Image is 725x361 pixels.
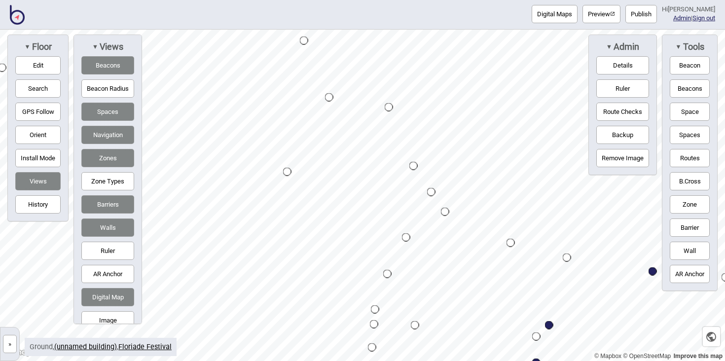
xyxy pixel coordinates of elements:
div: Map marker [325,93,333,102]
div: Map marker [563,253,571,262]
span: ▼ [606,43,612,50]
div: Hi [PERSON_NAME] [662,5,715,14]
span: Tools [682,41,704,52]
button: Search [15,79,61,98]
div: Map marker [368,343,376,352]
img: BindiMaps CMS [10,5,25,25]
button: Sign out [692,14,715,22]
button: B.Cross [670,172,710,190]
span: ▼ [675,43,681,50]
button: Backup [596,126,649,144]
button: Details [596,56,649,74]
div: Map marker [411,321,419,329]
button: Zone [670,195,710,214]
button: Image [81,311,134,329]
button: Beacon [670,56,710,74]
button: AR Anchor [81,265,134,283]
a: Mapbox logo [3,347,46,358]
button: Space [670,103,710,121]
button: Barrier [670,218,710,237]
button: Beacons [670,79,710,98]
button: » [3,335,17,353]
div: Map marker [409,162,418,170]
button: Digital Maps [532,5,578,23]
a: Previewpreview [582,5,620,23]
button: Digital Map [81,288,134,306]
div: Map marker [402,233,410,242]
div: Map marker [383,270,392,278]
button: GPS Follow [15,103,61,121]
span: ▼ [92,43,98,50]
button: Barriers [81,195,134,214]
span: Views [98,41,123,52]
span: Admin [612,41,639,52]
a: » [0,338,19,348]
div: Map marker [300,36,308,45]
button: Wall [670,242,710,260]
div: Map marker [371,305,379,314]
a: (unnamed building) [54,343,117,351]
a: Admin [673,14,691,22]
button: Preview [582,5,620,23]
div: Map marker [427,188,435,196]
span: ▼ [24,43,30,50]
button: Beacons [81,56,134,74]
button: Orient [15,126,61,144]
button: Edit [15,56,61,74]
a: OpenStreetMap [623,353,671,360]
button: Spaces [670,126,710,144]
button: Route Checks [596,103,649,121]
div: Map marker [507,239,515,247]
button: Install Mode [15,149,61,167]
div: Map marker [385,103,393,111]
button: Zones [81,149,134,167]
span: , [54,343,118,351]
button: Remove Image [596,149,649,167]
span: Floor [31,41,52,52]
button: Ruler [81,242,134,260]
div: Map marker [545,321,553,329]
button: Spaces [81,103,134,121]
img: preview [610,11,615,16]
button: History [15,195,61,214]
button: Publish [625,5,657,23]
a: Mapbox [594,353,621,360]
button: Zone Types [81,172,134,190]
button: Navigation [81,126,134,144]
div: Map marker [532,332,541,341]
div: Map marker [441,208,449,216]
div: Map marker [649,267,657,276]
button: Beacon Radius [81,79,134,98]
div: Map marker [283,168,291,176]
button: Walls [81,218,134,237]
button: AR Anchor [670,265,710,283]
button: Views [15,172,61,190]
a: Map feedback [674,353,723,360]
button: Routes [670,149,710,167]
a: Floriade Festival [118,343,172,351]
span: | [673,14,692,22]
button: Ruler [596,79,649,98]
div: Map marker [370,320,378,328]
